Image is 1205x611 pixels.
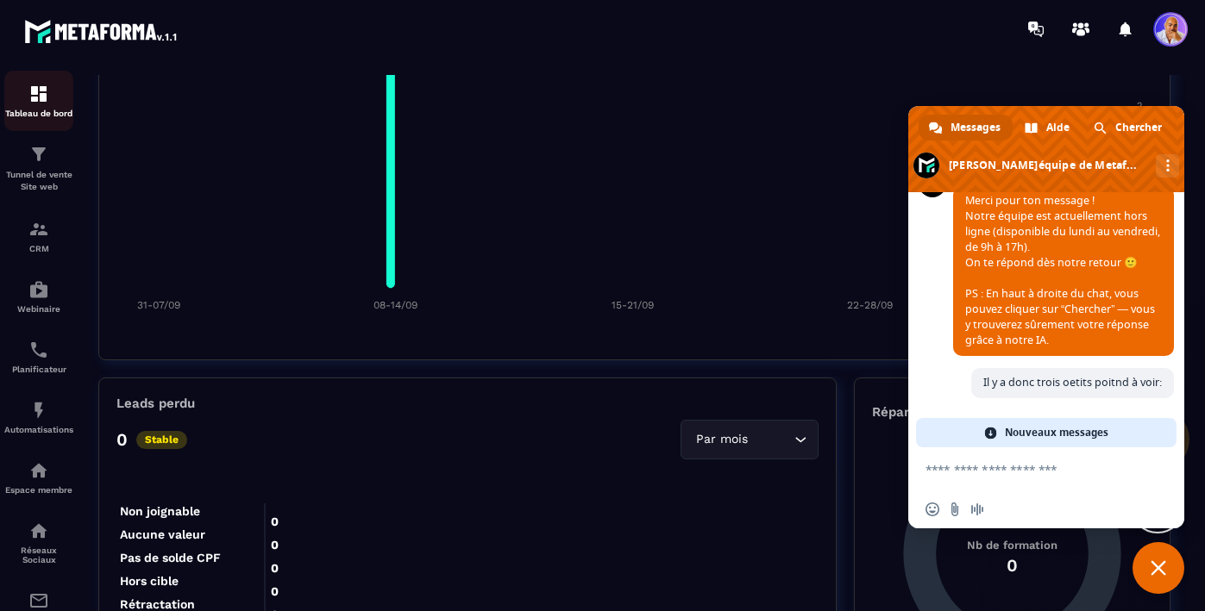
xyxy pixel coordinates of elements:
[28,279,49,300] img: automations
[373,299,417,311] tspan: 08-14/09
[4,425,73,434] p: Automatisations
[116,396,195,411] p: Leads perdu
[116,429,128,450] p: 0
[951,115,1001,140] span: Messages
[970,502,984,516] span: Message audio
[919,115,1013,140] div: Messages
[692,430,751,449] span: Par mois
[1137,100,1142,111] tspan: 2
[4,109,73,118] p: Tableau de bord
[751,430,790,449] input: Search for option
[1083,115,1174,140] div: Chercher
[120,597,195,611] tspan: Rétractation
[4,485,73,495] p: Espace membre
[4,365,73,374] p: Planificateur
[847,299,893,311] tspan: 22-28/09
[4,327,73,387] a: schedulerschedulerPlanificateur
[28,521,49,541] img: social-network
[4,131,73,206] a: formationformationTunnel de vente Site web
[120,504,200,519] tspan: Non joignable
[948,502,962,516] span: Envoyer un fichier
[4,508,73,577] a: social-networksocial-networkRéseaux Sociaux
[28,590,49,611] img: email
[983,375,1162,390] span: Il y a donc trois oetits poitnd à voir:
[1156,154,1179,178] div: Autres canaux
[4,546,73,564] p: Réseaux Sociaux
[28,144,49,165] img: formation
[28,84,49,104] img: formation
[965,193,1160,347] span: Merci pour ton message ! Notre équipe est actuellement hors ligne (disponible du lundi au vendred...
[1005,418,1108,447] span: Nouveaux messages
[4,169,73,193] p: Tunnel de vente Site web
[24,16,179,47] img: logo
[120,551,221,564] tspan: Pas de solde CPF
[120,574,179,588] tspan: Hors cible
[612,299,654,311] tspan: 15-21/09
[4,71,73,131] a: formationformationTableau de bord
[4,206,73,266] a: formationformationCRM
[681,420,819,459] div: Search for option
[1014,115,1082,140] div: Aide
[1115,115,1162,140] span: Chercher
[926,462,1129,477] textarea: Entrez votre message...
[1046,115,1070,140] span: Aide
[4,447,73,508] a: automationsautomationsEspace membre
[4,244,73,253] p: CRM
[28,219,49,240] img: formation
[926,502,939,516] span: Insérer un emoji
[4,266,73,327] a: automationsautomationsWebinaire
[4,387,73,447] a: automationsautomationsAutomatisations
[872,404,1152,420] p: Répartition des clients
[136,431,187,449] p: Stable
[28,340,49,360] img: scheduler
[28,460,49,481] img: automations
[4,304,73,314] p: Webinaire
[28,400,49,421] img: automations
[1133,542,1184,594] div: Fermer le chat
[137,299,180,311] tspan: 31-07/09
[120,527,205,541] tspan: Aucune valeur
